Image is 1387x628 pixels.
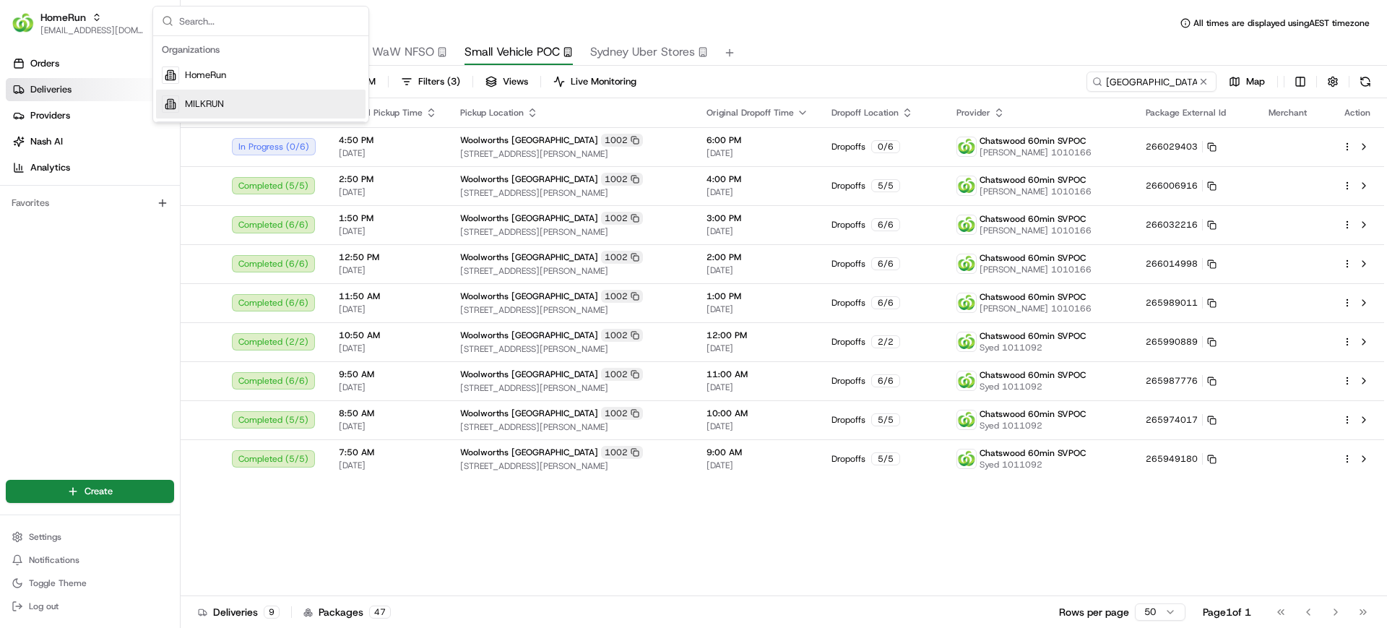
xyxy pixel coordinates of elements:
input: Search... [179,7,360,35]
span: Live Monitoring [571,75,636,88]
span: 9:00 AM [707,447,808,458]
span: Analytics [30,161,70,174]
p: Rows per page [1059,605,1129,619]
span: MILKRUN [185,98,224,111]
div: 1002 [601,407,643,420]
span: Woolworths [GEOGRAPHIC_DATA] [460,173,598,185]
div: 1002 [601,329,643,342]
div: 47 [369,606,391,619]
span: Chatswood 60min SVPOC [980,330,1086,342]
span: [DATE] [339,147,437,159]
div: Organizations [156,39,366,61]
span: [STREET_ADDRESS][PERSON_NAME] [460,265,683,277]
span: Syed 1011092 [980,381,1086,392]
span: Dropoff Location [831,107,899,119]
span: [STREET_ADDRESS][PERSON_NAME] [460,343,683,355]
span: [DATE] [339,460,437,471]
span: Pickup Location [460,107,524,119]
span: Original Pickup Time [339,107,423,119]
span: [DATE] [707,264,808,276]
span: HomeRun [40,10,86,25]
a: Providers [6,104,180,127]
span: 4:50 PM [339,134,437,146]
span: Chatswood 60min SVPOC [980,135,1086,147]
img: ww.png [957,215,976,234]
img: ww.png [957,332,976,351]
span: [STREET_ADDRESS][PERSON_NAME] [460,304,683,316]
div: Page 1 of 1 [1203,605,1251,619]
span: [PERSON_NAME] 1010166 [980,264,1092,275]
span: [DATE] [339,186,437,198]
span: 265990889 [1146,336,1198,348]
span: Dropoffs [831,414,865,426]
span: Log out [29,601,59,612]
span: 1:00 PM [707,291,808,302]
span: [DATE] [707,225,808,237]
span: HomeRun [185,69,226,82]
span: 265989011 [1146,297,1198,309]
button: Log out [6,596,174,616]
span: 265949180 [1146,453,1198,465]
span: Map [1246,75,1265,88]
span: Syed 1011092 [980,459,1086,470]
div: 0 / 6 [871,140,900,153]
div: Packages [303,605,391,619]
span: [DATE] [707,343,808,354]
div: 1002 [601,446,643,459]
span: Toggle Theme [29,577,87,589]
div: Favorites [6,192,174,215]
img: ww.png [957,371,976,390]
span: Dropoffs [831,453,865,465]
button: 266006916 [1146,180,1217,192]
button: Settings [6,527,174,547]
button: [EMAIL_ADDRESS][DOMAIN_NAME] [40,25,144,36]
span: Orders [30,57,59,70]
span: [DATE] [339,304,437,315]
img: ww.png [957,176,976,195]
div: 5 / 5 [871,179,900,192]
a: Deliveries [6,78,180,101]
span: ( 3 ) [447,75,460,88]
span: [DATE] [339,264,437,276]
span: [PERSON_NAME] 1010166 [980,147,1092,158]
span: [STREET_ADDRESS][PERSON_NAME] [460,226,683,238]
span: Nash AI [30,135,63,148]
span: [STREET_ADDRESS][PERSON_NAME] [460,148,683,160]
span: 266006916 [1146,180,1198,192]
span: Chatswood 60min SVPOC [980,291,1086,303]
button: Toggle Theme [6,573,174,593]
img: ww.png [957,137,976,156]
span: Settings [29,531,61,543]
span: Filters [418,75,460,88]
button: Refresh [1355,72,1375,92]
span: [STREET_ADDRESS][PERSON_NAME] [460,421,683,433]
span: Woolworths [GEOGRAPHIC_DATA] [460,134,598,146]
img: ww.png [957,293,976,312]
span: Original Dropoff Time [707,107,794,119]
span: [DATE] [707,147,808,159]
button: 266032216 [1146,219,1217,231]
span: [PERSON_NAME] 1010166 [980,186,1092,197]
div: 1002 [601,290,643,303]
button: Filters(3) [394,72,467,92]
span: Create [85,485,113,498]
img: HomeRun [12,12,35,35]
span: [STREET_ADDRESS][PERSON_NAME] [460,382,683,394]
div: 6 / 6 [871,374,900,387]
span: [DATE] [339,343,437,354]
span: Woolworths [GEOGRAPHIC_DATA] [460,291,598,302]
span: 265987776 [1146,375,1198,387]
span: [STREET_ADDRESS][PERSON_NAME] [460,460,683,472]
span: [DATE] [707,460,808,471]
div: 6 / 6 [871,296,900,309]
span: [DATE] [339,382,437,393]
span: Dropoffs [831,219,865,231]
span: 266032216 [1146,219,1198,231]
span: Woolworths [GEOGRAPHIC_DATA] [460,251,598,263]
span: 2:00 PM [707,251,808,263]
span: Small Vehicle POC [465,43,560,61]
span: Dropoffs [831,375,865,387]
span: 7:50 AM [339,447,437,458]
span: Provider [956,107,990,119]
span: Dropoffs [831,258,865,270]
